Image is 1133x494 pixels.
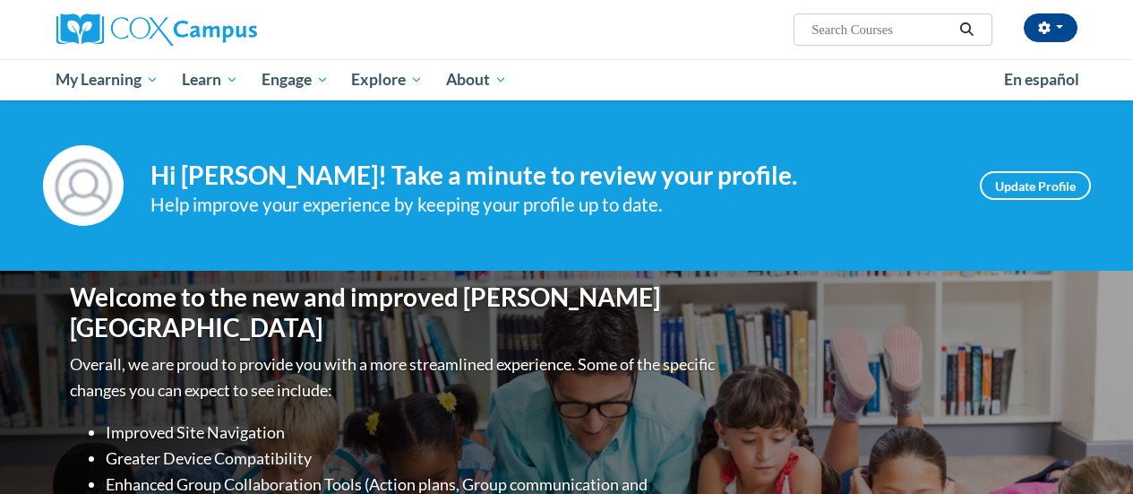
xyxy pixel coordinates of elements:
li: Greater Device Compatibility [106,446,719,472]
h1: Welcome to the new and improved [PERSON_NAME][GEOGRAPHIC_DATA] [70,282,719,342]
button: Search [953,19,980,40]
img: Cox Campus [56,13,257,46]
a: Learn [170,59,250,100]
span: My Learning [56,69,159,91]
p: Overall, we are proud to provide you with a more streamlined experience. Some of the specific cha... [70,351,719,403]
a: En español [992,61,1091,99]
span: Learn [182,69,238,91]
a: Engage [250,59,340,100]
div: Main menu [43,59,1091,100]
a: Update Profile [980,171,1091,200]
input: Search Courses [810,19,953,40]
span: Engage [262,69,329,91]
span: En español [1004,70,1079,89]
a: My Learning [45,59,171,100]
iframe: Button to launch messaging window [1061,422,1119,480]
button: Account Settings [1024,13,1077,42]
h4: Hi [PERSON_NAME]! Take a minute to review your profile. [150,160,953,191]
div: Help improve your experience by keeping your profile up to date. [150,190,953,220]
img: Profile Image [43,145,124,226]
a: Cox Campus [56,13,379,46]
li: Improved Site Navigation [106,420,719,446]
a: Explore [339,59,434,100]
span: Explore [351,69,423,91]
a: About [434,59,519,100]
span: About [446,69,507,91]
